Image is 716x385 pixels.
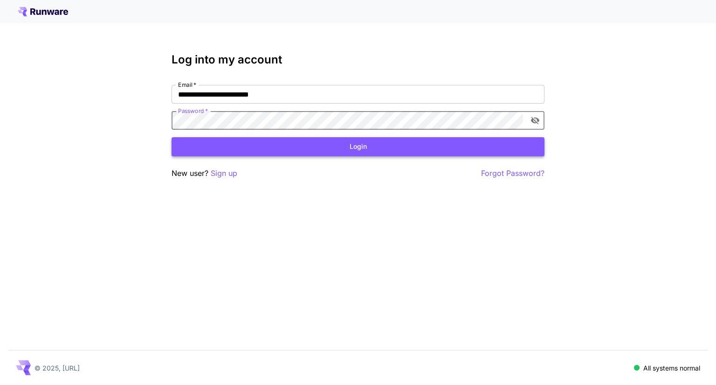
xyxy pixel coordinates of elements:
p: New user? [172,168,237,179]
p: All systems normal [643,363,700,373]
label: Email [178,81,196,89]
label: Password [178,107,208,115]
button: Forgot Password? [481,168,544,179]
button: toggle password visibility [527,112,544,129]
p: © 2025, [URL] [34,363,80,373]
button: Login [172,137,544,156]
h3: Log into my account [172,53,544,66]
button: Sign up [211,168,237,179]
